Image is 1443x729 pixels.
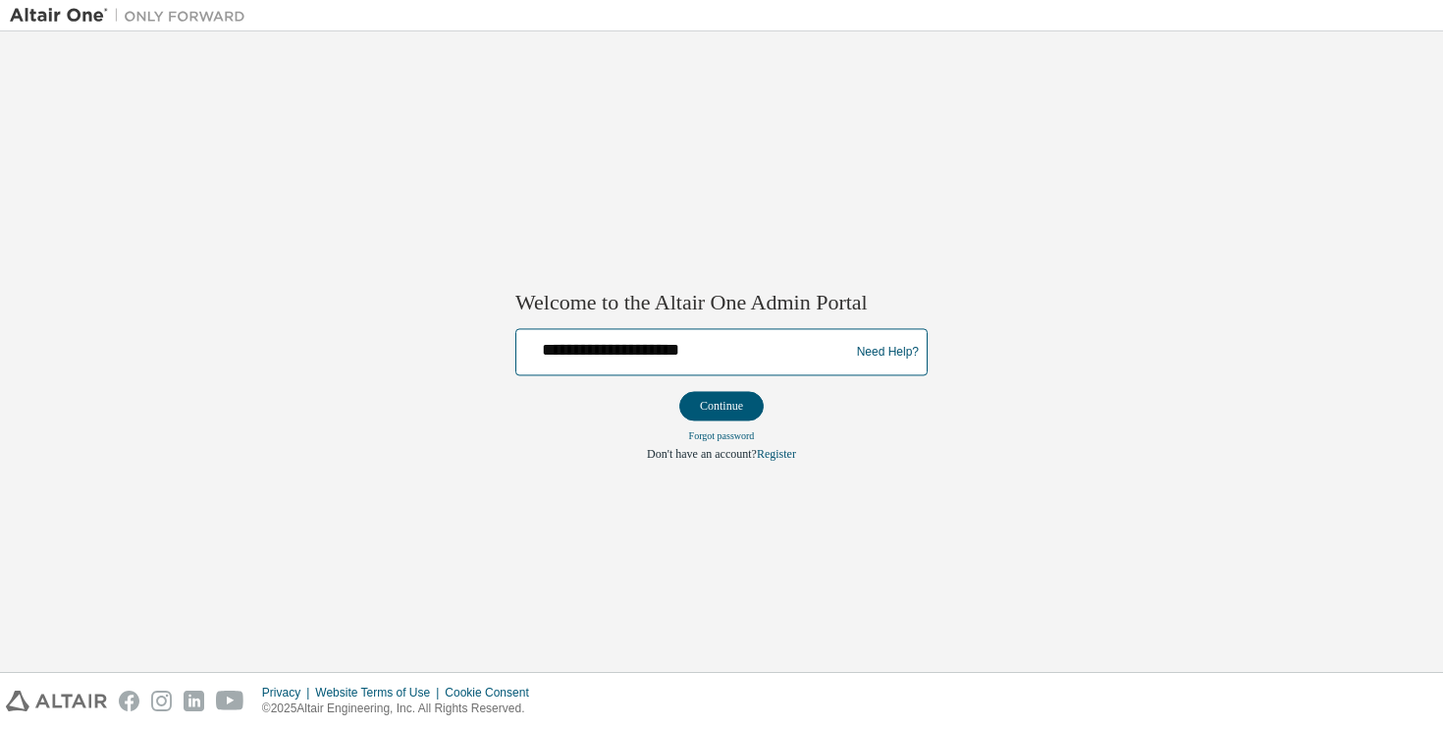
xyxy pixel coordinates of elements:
[445,685,540,701] div: Cookie Consent
[216,691,244,711] img: youtube.svg
[757,448,796,462] a: Register
[679,392,764,421] button: Continue
[262,685,315,701] div: Privacy
[689,431,755,442] a: Forgot password
[10,6,255,26] img: Altair One
[151,691,172,711] img: instagram.svg
[119,691,139,711] img: facebook.svg
[515,289,928,316] h2: Welcome to the Altair One Admin Portal
[315,685,445,701] div: Website Terms of Use
[184,691,204,711] img: linkedin.svg
[6,691,107,711] img: altair_logo.svg
[647,448,757,462] span: Don't have an account?
[262,701,541,717] p: © 2025 Altair Engineering, Inc. All Rights Reserved.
